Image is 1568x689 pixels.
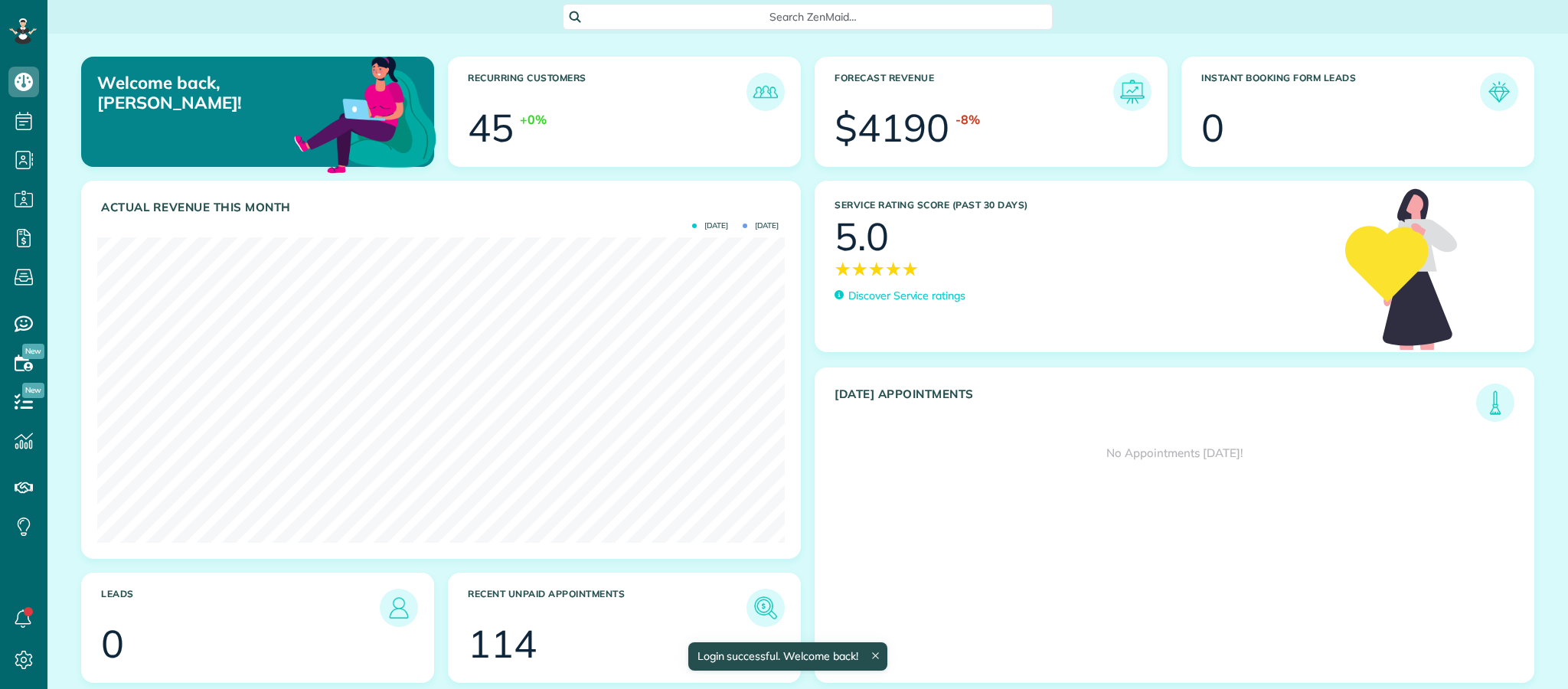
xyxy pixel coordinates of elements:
[1117,77,1148,107] img: icon_forecast_revenue-8c13a41c7ed35a8dcfafea3cbb826a0462acb37728057bba2d056411b612bbbe.png
[835,109,949,147] div: $4190
[468,109,514,147] div: 45
[1484,77,1514,107] img: icon_form_leads-04211a6a04a5b2264e4ee56bc0799ec3eb69b7e499cbb523a139df1d13a81ae0.png
[468,589,746,627] h3: Recent unpaid appointments
[520,111,547,129] div: +0%
[101,625,124,663] div: 0
[885,256,902,282] span: ★
[902,256,919,282] span: ★
[750,593,781,623] img: icon_unpaid_appointments-47b8ce3997adf2238b356f14209ab4cced10bd1f174958f3ca8f1d0dd7fffeee.png
[835,217,889,256] div: 5.0
[835,288,965,304] a: Discover Service ratings
[743,222,779,230] span: [DATE]
[384,593,414,623] img: icon_leads-1bed01f49abd5b7fead27621c3d59655bb73ed531f8eeb49469d10e621d6b896.png
[1201,73,1480,111] h3: Instant Booking Form Leads
[291,39,439,188] img: dashboard_welcome-42a62b7d889689a78055ac9021e634bf52bae3f8056760290aed330b23ab8690.png
[22,383,44,398] span: New
[1201,109,1224,147] div: 0
[835,387,1476,422] h3: [DATE] Appointments
[835,73,1113,111] h3: Forecast Revenue
[468,73,746,111] h3: Recurring Customers
[848,288,965,304] p: Discover Service ratings
[835,256,851,282] span: ★
[692,222,728,230] span: [DATE]
[22,344,44,359] span: New
[955,111,980,129] div: -8%
[468,625,537,663] div: 114
[101,589,380,627] h3: Leads
[750,77,781,107] img: icon_recurring_customers-cf858462ba22bcd05b5a5880d41d6543d210077de5bb9ebc9590e49fd87d84ed.png
[835,200,1330,211] h3: Service Rating score (past 30 days)
[97,73,322,113] p: Welcome back, [PERSON_NAME]!
[868,256,885,282] span: ★
[815,422,1534,485] div: No Appointments [DATE]!
[688,642,887,671] div: Login successful. Welcome back!
[101,201,785,214] h3: Actual Revenue this month
[851,256,868,282] span: ★
[1480,387,1511,418] img: icon_todays_appointments-901f7ab196bb0bea1936b74009e4eb5ffbc2d2711fa7634e0d609ed5ef32b18b.png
